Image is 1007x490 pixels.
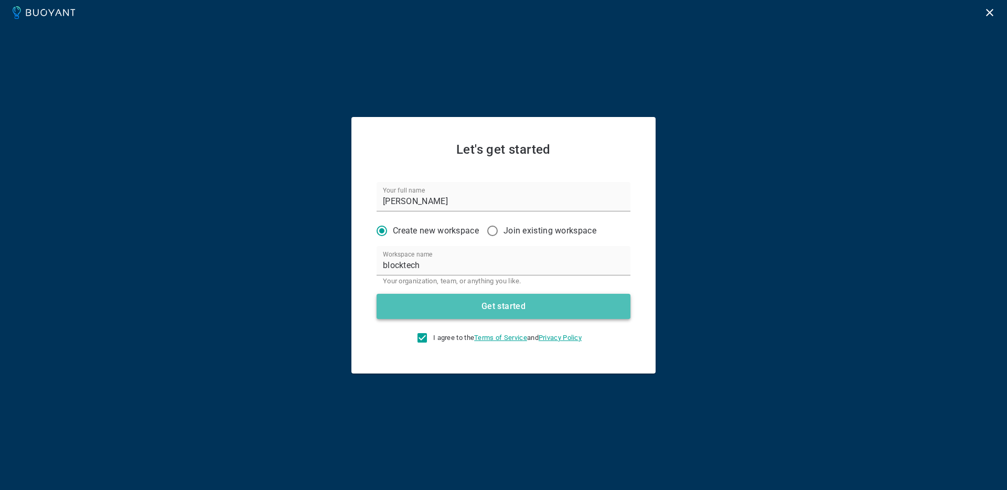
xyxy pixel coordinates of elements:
[504,226,596,236] p: Join existing workspace
[481,301,526,312] h4: Get started
[981,7,999,17] a: Logout
[474,334,527,342] a: Terms of Service
[383,250,433,259] label: Workspace name
[377,294,630,319] button: Get started
[393,226,479,236] p: Create new workspace
[383,277,624,285] p: Your organization, team, or anything you like.
[377,142,630,157] h2: Let's get started
[981,4,999,22] button: Logout
[539,334,582,342] a: Privacy Policy
[433,334,582,342] span: I agree to the and
[383,186,425,195] label: Your full name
